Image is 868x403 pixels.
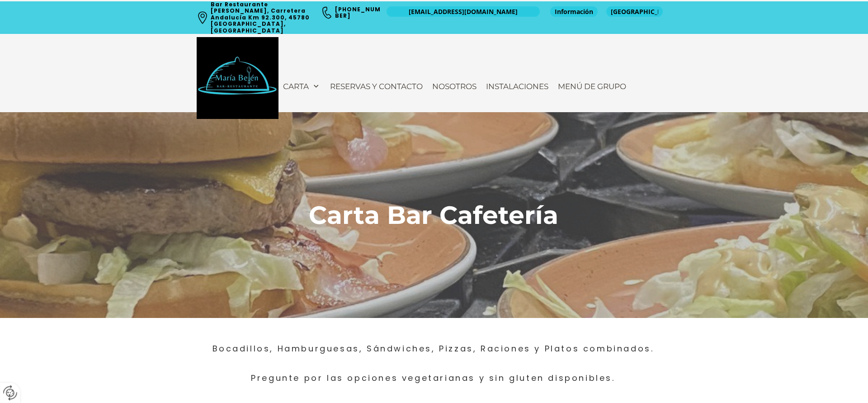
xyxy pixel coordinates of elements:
img: Bar Restaurante María Belén [197,37,278,119]
span: Instalaciones [486,82,548,91]
span: Reservas y contacto [330,82,423,91]
a: Bar Restaurante [PERSON_NAME], Carretera Andalucía Km 92.300, 45780 [GEOGRAPHIC_DATA], [GEOGRAPHI... [211,0,311,34]
span: Menú de Grupo [558,82,626,91]
span: [EMAIL_ADDRESS][DOMAIN_NAME] [409,7,518,16]
span: Pregunte por las opciones vegetarianas y sin gluten disponibles. [251,372,615,384]
span: Información [555,7,593,16]
a: Información [550,6,598,17]
span: Carta [283,82,309,91]
a: Instalaciones [481,77,553,95]
a: Nosotros [428,77,481,95]
span: Carta Bar Cafetería [309,200,558,230]
a: [EMAIL_ADDRESS][DOMAIN_NAME] [387,6,540,17]
a: Carta [278,77,325,95]
span: Bocadillos, Hamburguesas, Sándwiches, Pizzas, Raciones y Platos combinados. [212,343,654,354]
span: [GEOGRAPHIC_DATA] [611,7,658,16]
a: [GEOGRAPHIC_DATA] [606,6,663,17]
a: [PHONE_NUMBER] [335,5,381,19]
a: Menú de Grupo [553,77,631,95]
a: Reservas y contacto [325,77,427,95]
span: Nosotros [432,82,476,91]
